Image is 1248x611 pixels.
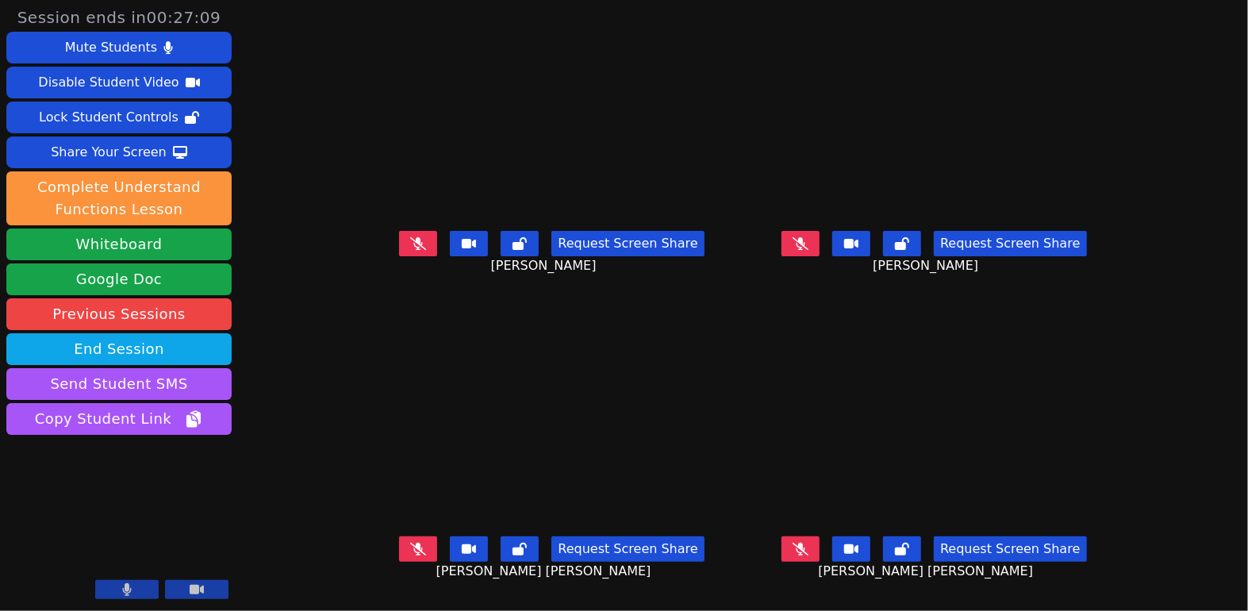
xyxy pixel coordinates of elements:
span: [PERSON_NAME] [873,256,982,275]
div: Mute Students [65,35,157,60]
span: [PERSON_NAME] [PERSON_NAME] [436,562,655,581]
button: Complete Understand Functions Lesson [6,171,232,225]
span: Copy Student Link [35,408,203,430]
span: [PERSON_NAME] [491,256,601,275]
button: Request Screen Share [934,231,1086,256]
time: 00:27:09 [147,8,221,27]
span: [PERSON_NAME] [PERSON_NAME] [818,562,1037,581]
button: End Session [6,333,232,365]
button: Request Screen Share [551,231,704,256]
button: Request Screen Share [551,536,704,562]
button: Send Student SMS [6,368,232,400]
button: Copy Student Link [6,403,232,435]
button: Share Your Screen [6,136,232,168]
button: Lock Student Controls [6,102,232,133]
div: Lock Student Controls [39,105,179,130]
button: Mute Students [6,32,232,63]
a: Google Doc [6,263,232,295]
span: Session ends in [17,6,221,29]
button: Whiteboard [6,229,232,260]
button: Request Screen Share [934,536,1086,562]
div: Share Your Screen [51,140,167,165]
button: Disable Student Video [6,67,232,98]
a: Previous Sessions [6,298,232,330]
div: Disable Student Video [38,70,179,95]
